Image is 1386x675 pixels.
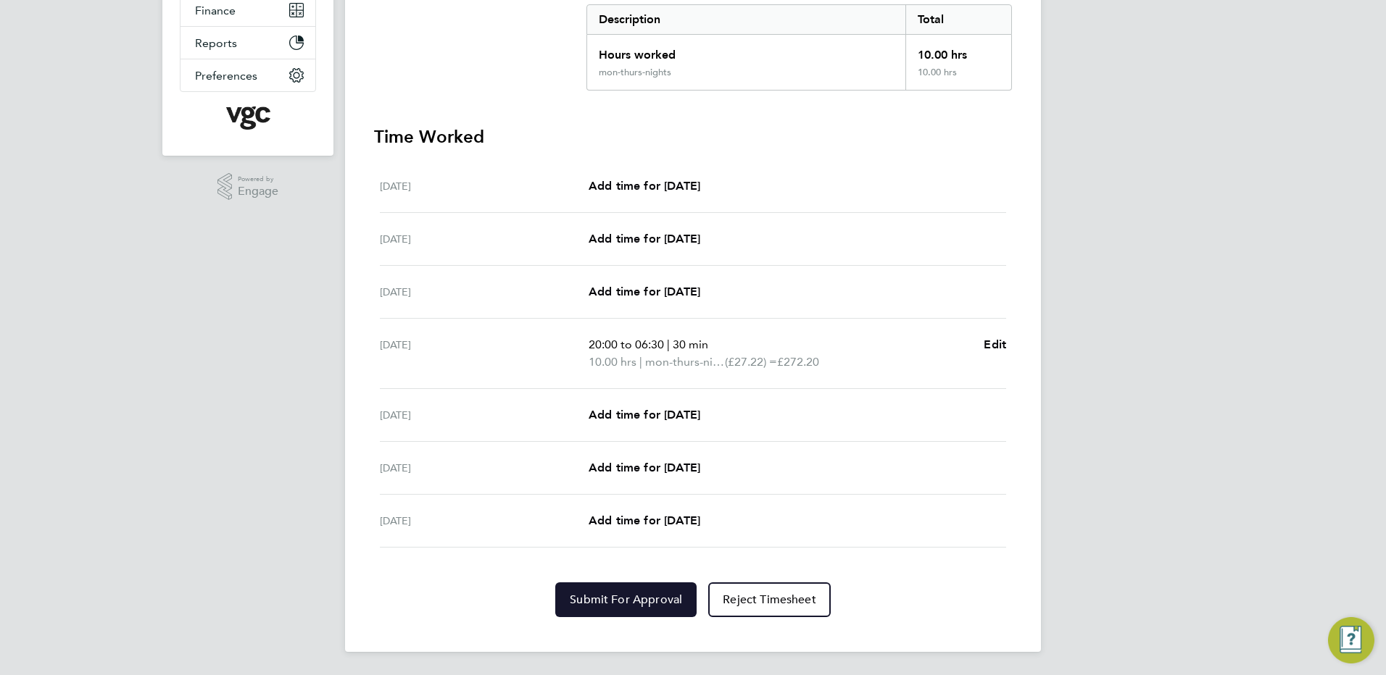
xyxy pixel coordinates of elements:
[180,27,315,59] button: Reports
[180,106,316,130] a: Go to home page
[589,459,700,477] a: Add time for [DATE]
[238,173,278,185] span: Powered by
[380,336,589,371] div: [DATE]
[589,285,700,298] span: Add time for [DATE]
[905,67,1011,90] div: 10.00 hrs
[905,35,1011,67] div: 10.00 hrs
[673,337,708,351] span: 30 min
[589,406,700,424] a: Add time for [DATE]
[380,459,589,477] div: [DATE]
[587,35,905,67] div: Hours worked
[195,69,257,83] span: Preferences
[589,230,700,248] a: Add time for [DATE]
[555,582,697,617] button: Submit For Approval
[589,513,700,527] span: Add time for [DATE]
[639,355,642,369] span: |
[380,283,589,301] div: [DATE]
[226,106,270,130] img: vgcgroup-logo-retina.png
[599,67,671,78] div: mon-thurs-nights
[645,353,725,371] span: mon-thurs-nights
[725,355,777,369] span: (£27.22) =
[180,59,315,91] button: Preferences
[587,5,905,34] div: Description
[589,232,700,246] span: Add time for [DATE]
[708,582,831,617] button: Reject Timesheet
[589,355,636,369] span: 10.00 hrs
[589,408,700,422] span: Add time for [DATE]
[589,461,700,474] span: Add time for [DATE]
[586,4,1012,91] div: Summary
[380,177,589,195] div: [DATE]
[589,177,700,195] a: Add time for [DATE]
[238,185,278,198] span: Engage
[667,337,670,351] span: |
[374,125,1012,148] h3: Time Worked
[777,355,819,369] span: £272.20
[380,512,589,529] div: [DATE]
[589,512,700,529] a: Add time for [DATE]
[905,5,1011,34] div: Total
[589,337,664,351] span: 20:00 to 06:30
[570,592,682,607] span: Submit For Approval
[984,337,1006,351] span: Edit
[217,173,279,201] a: Powered byEngage
[589,179,700,193] span: Add time for [DATE]
[195,4,236,17] span: Finance
[1328,617,1374,663] button: Engage Resource Center
[380,230,589,248] div: [DATE]
[723,592,816,607] span: Reject Timesheet
[589,283,700,301] a: Add time for [DATE]
[195,36,237,50] span: Reports
[984,336,1006,353] a: Edit
[380,406,589,424] div: [DATE]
